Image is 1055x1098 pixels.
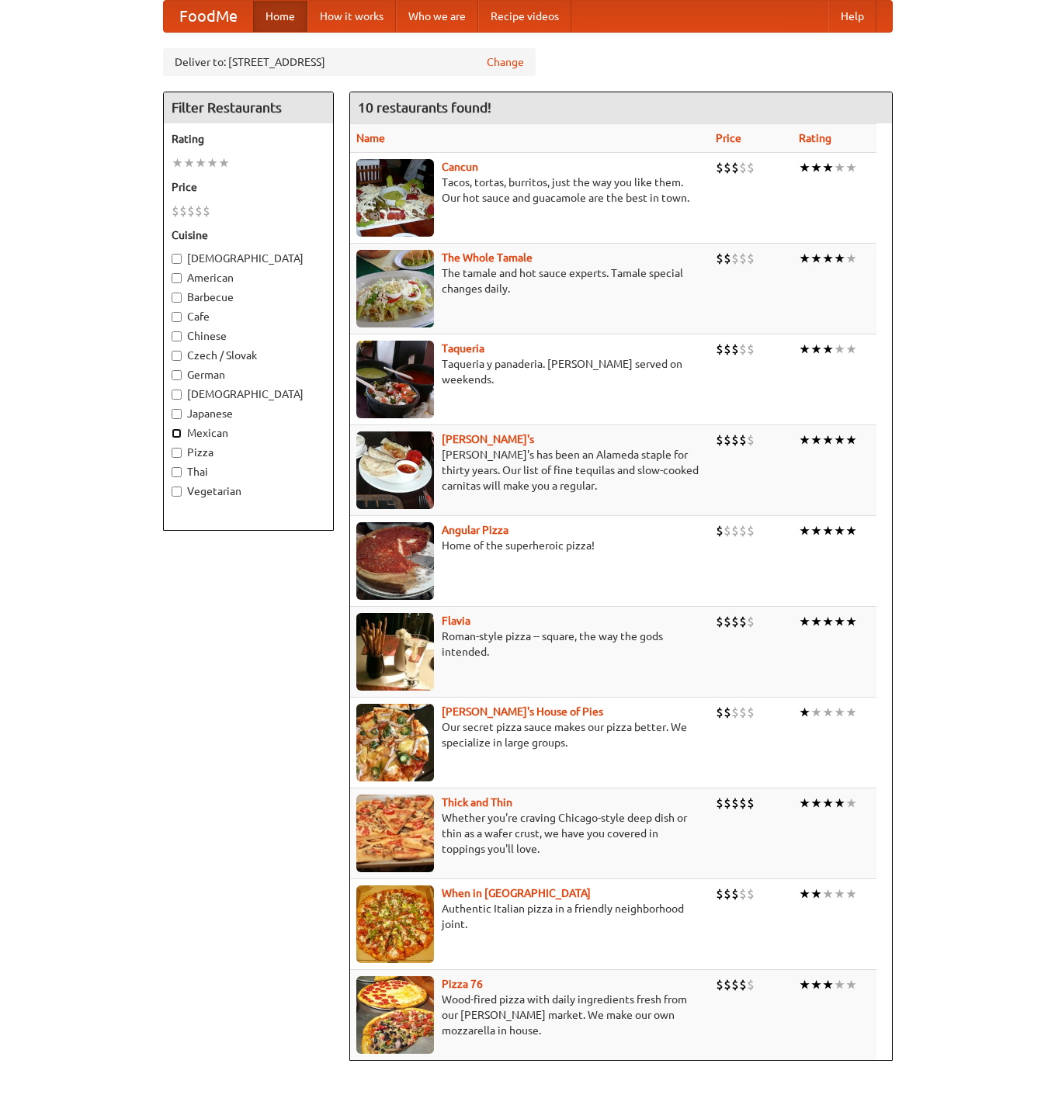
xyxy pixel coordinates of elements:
label: American [172,270,325,286]
img: angular.jpg [356,522,434,600]
li: ★ [834,976,845,993]
li: ★ [845,795,857,812]
li: ★ [799,704,810,721]
input: German [172,370,182,380]
input: [DEMOGRAPHIC_DATA] [172,254,182,264]
img: luigis.jpg [356,704,434,781]
li: $ [747,341,755,358]
li: $ [747,795,755,812]
p: Whether you're craving Chicago-style deep dish or thin as a wafer crust, we have you covered in t... [356,810,704,857]
li: ★ [195,154,206,171]
li: $ [739,250,747,267]
a: Taqueria [442,342,484,355]
img: wholetamale.jpg [356,250,434,327]
li: $ [739,341,747,358]
a: Recipe videos [478,1,571,32]
li: $ [747,704,755,721]
b: Angular Pizza [442,524,508,536]
li: ★ [834,431,845,449]
li: $ [716,704,724,721]
li: ★ [834,341,845,358]
li: $ [724,613,731,630]
li: ★ [845,341,857,358]
img: pizza76.jpg [356,976,434,1054]
li: ★ [206,154,218,171]
p: Authentic Italian pizza in a friendly neighborhood joint. [356,901,704,932]
img: thick.jpg [356,795,434,872]
li: $ [731,795,739,812]
li: $ [716,795,724,812]
label: Barbecue [172,289,325,305]
li: $ [731,613,739,630]
li: ★ [834,885,845,902]
a: Home [253,1,307,32]
h5: Cuisine [172,227,325,243]
a: When in [GEOGRAPHIC_DATA] [442,887,591,899]
li: ★ [799,250,810,267]
div: Deliver to: [STREET_ADDRESS] [163,48,536,76]
input: Vegetarian [172,487,182,497]
li: ★ [218,154,230,171]
li: $ [747,976,755,993]
label: Chinese [172,328,325,344]
img: pedros.jpg [356,431,434,509]
li: ★ [845,159,857,176]
li: ★ [822,795,834,812]
li: ★ [834,159,845,176]
li: $ [739,976,747,993]
li: $ [731,341,739,358]
li: $ [203,203,210,220]
li: ★ [810,613,822,630]
li: ★ [810,795,822,812]
li: ★ [845,885,857,902]
input: Mexican [172,428,182,438]
li: ★ [822,885,834,902]
li: $ [731,522,739,539]
li: $ [747,613,755,630]
li: ★ [845,613,857,630]
li: $ [187,203,195,220]
li: ★ [822,431,834,449]
h5: Price [172,179,325,195]
li: $ [716,885,724,902]
a: Rating [799,132,831,144]
li: ★ [845,522,857,539]
label: [DEMOGRAPHIC_DATA] [172,251,325,266]
a: Change [487,54,524,70]
input: Pizza [172,448,182,458]
li: $ [179,203,187,220]
li: ★ [822,159,834,176]
li: $ [739,159,747,176]
li: $ [195,203,203,220]
li: $ [716,159,724,176]
label: Thai [172,464,325,480]
img: cancun.jpg [356,159,434,237]
input: Czech / Slovak [172,351,182,361]
li: $ [724,522,731,539]
input: Thai [172,467,182,477]
li: ★ [810,522,822,539]
li: $ [739,613,747,630]
li: $ [731,885,739,902]
b: Thick and Thin [442,796,512,809]
p: The tamale and hot sauce experts. Tamale special changes daily. [356,265,704,296]
li: $ [747,250,755,267]
li: $ [739,704,747,721]
li: ★ [810,431,822,449]
li: $ [716,341,724,358]
li: $ [724,341,731,358]
p: Wood-fired pizza with daily ingredients fresh from our [PERSON_NAME] market. We make our own mozz... [356,992,704,1038]
label: [DEMOGRAPHIC_DATA] [172,386,325,402]
li: ★ [799,431,810,449]
a: Flavia [442,615,470,627]
input: [DEMOGRAPHIC_DATA] [172,390,182,400]
p: Taqueria y panaderia. [PERSON_NAME] served on weekends. [356,356,704,387]
li: $ [724,795,731,812]
a: Name [356,132,385,144]
label: Cafe [172,309,325,324]
p: Tacos, tortas, burritos, just the way you like them. Our hot sauce and guacamole are the best in ... [356,175,704,206]
li: ★ [834,522,845,539]
li: ★ [822,704,834,721]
